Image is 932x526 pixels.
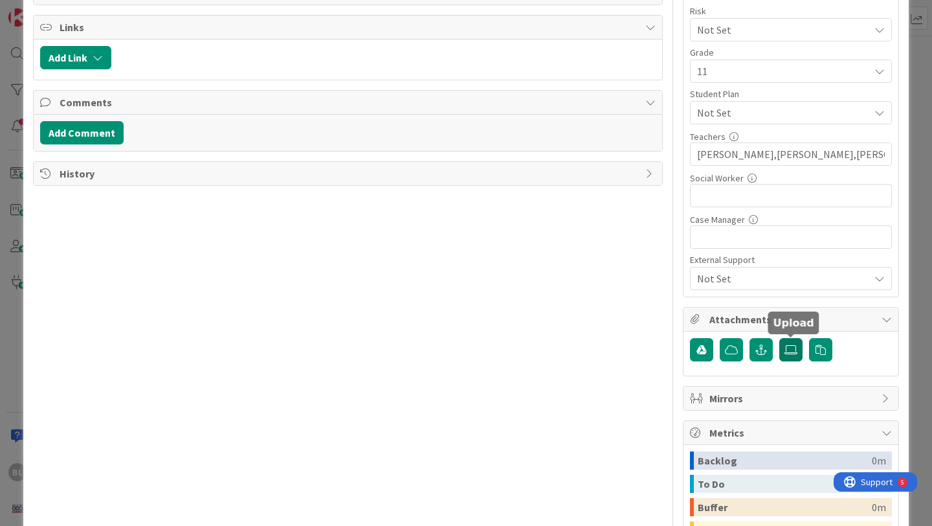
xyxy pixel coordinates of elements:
div: 5 [67,5,71,16]
h5: Upload [773,317,814,329]
div: Risk [690,6,892,16]
span: Not Set [697,21,863,39]
span: Comments [60,95,639,110]
label: Social Worker [690,172,744,184]
button: Add Comment [40,121,124,144]
label: Case Manager [690,214,745,225]
span: Mirrors [709,391,875,406]
div: Grade [690,48,892,57]
div: Backlog [698,452,872,470]
span: Metrics [709,425,875,440]
div: 0m [872,498,886,516]
button: Add Link [40,46,111,69]
span: Not Set [697,271,869,286]
span: Support [27,2,59,17]
span: Not Set [697,105,869,120]
div: To Do [698,475,872,493]
span: 11 [697,62,863,80]
span: Attachments [709,312,875,327]
span: Links [60,19,639,35]
div: External Support [690,255,892,264]
div: Student Plan [690,89,892,98]
span: History [60,166,639,181]
div: 0m [872,452,886,470]
label: Teachers [690,131,726,143]
div: Buffer [698,498,872,516]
